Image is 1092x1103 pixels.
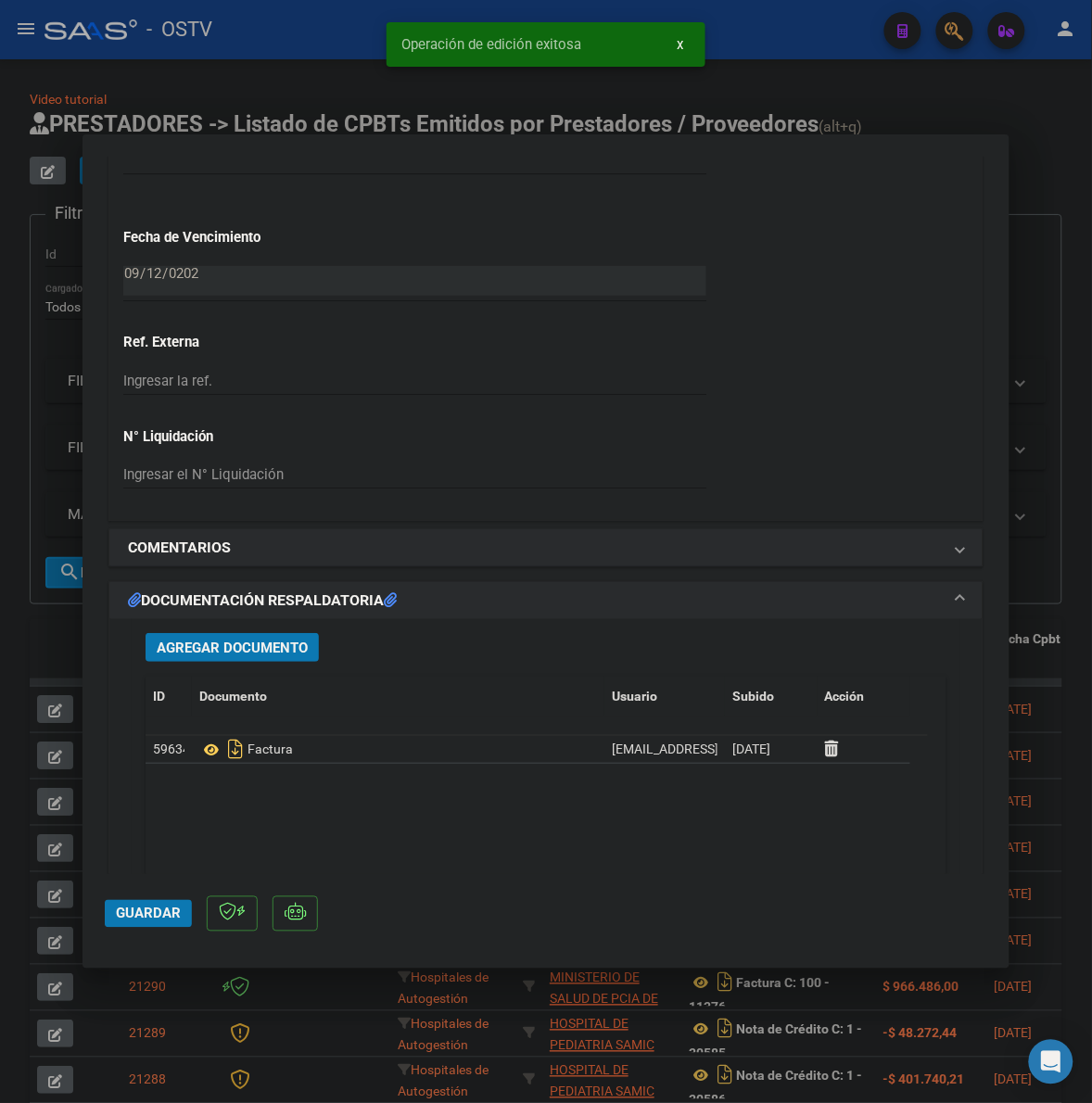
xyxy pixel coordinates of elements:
button: Guardar [105,900,192,928]
div: Open Intercom Messenger [1029,1040,1073,1084]
span: Operación de edición exitosa [401,35,581,54]
datatable-header-cell: ID [146,677,192,716]
p: N° Liquidación [123,426,377,448]
span: Factura [199,742,293,757]
div: DOCUMENTACIÓN RESPALDATORIA [109,619,983,998]
button: Agregar Documento [146,633,319,662]
span: Usuario [612,689,657,704]
span: Guardar [116,906,181,922]
h1: DOCUMENTACIÓN RESPALDATORIA [128,590,397,612]
button: x [662,28,698,61]
datatable-header-cell: Documento [192,677,604,716]
mat-expansion-panel-header: DOCUMENTACIÓN RESPALDATORIA [109,582,983,619]
span: Documento [199,689,267,704]
span: [DATE] [732,742,770,756]
i: Descargar documento [223,734,248,764]
span: Acción [825,689,865,704]
span: 59634 [153,742,190,756]
p: Fecha de Vencimiento [123,227,377,248]
span: [EMAIL_ADDRESS][DOMAIN_NAME] - [GEOGRAPHIC_DATA] [612,742,952,756]
span: ID [153,689,165,704]
span: Subido [732,689,774,704]
span: Agregar Documento [157,640,308,656]
h1: COMENTARIOS [128,537,231,559]
datatable-header-cell: Subido [725,677,818,716]
span: x [677,36,683,53]
p: Ref. Externa [123,332,377,353]
mat-expansion-panel-header: COMENTARIOS [109,529,983,566]
datatable-header-cell: Usuario [604,677,725,716]
datatable-header-cell: Acción [818,677,910,716]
